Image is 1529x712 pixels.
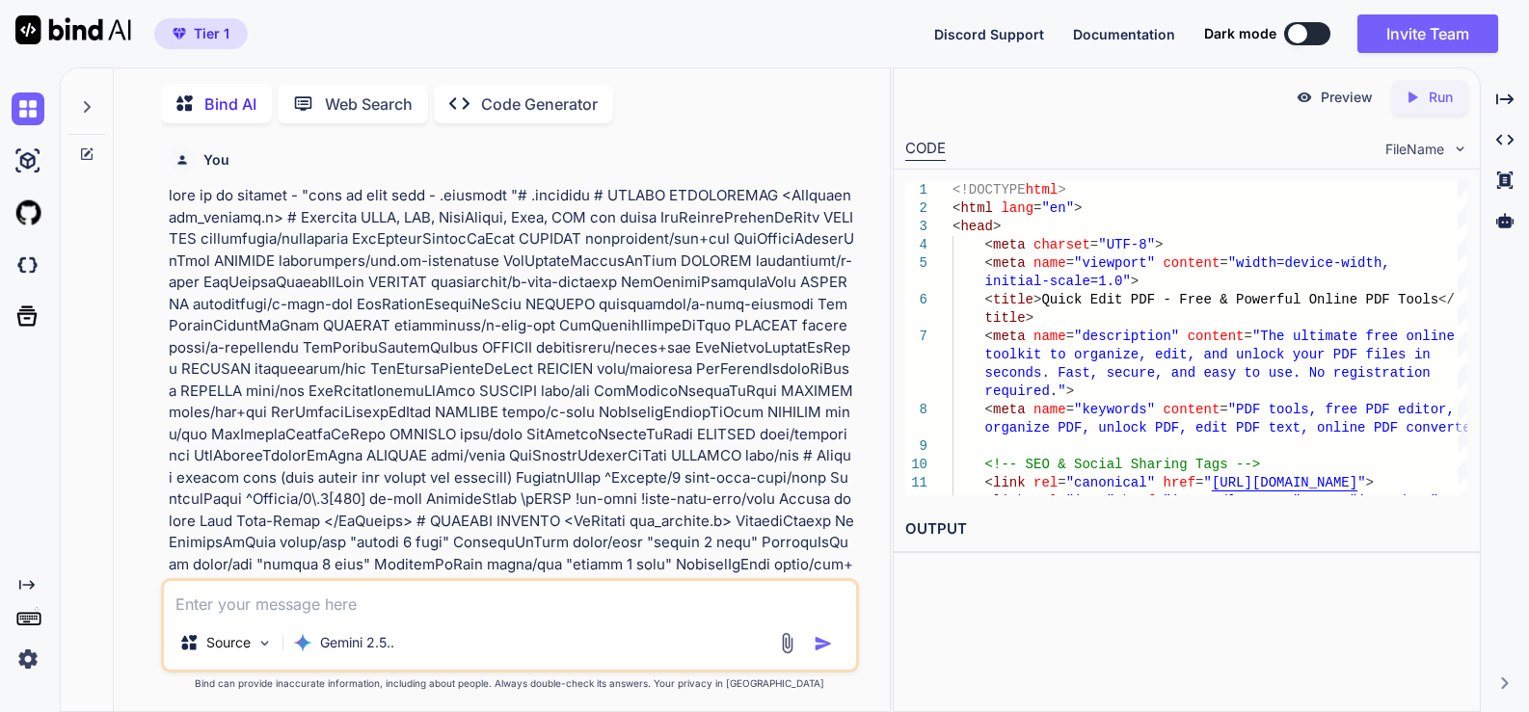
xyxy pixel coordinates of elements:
span: "description" [1074,329,1179,344]
div: 6 [905,291,927,309]
span: = [1341,493,1349,509]
span: Dark mode [1204,24,1276,43]
span: href [1163,475,1195,490]
img: Pick Models [256,635,273,651]
img: ai-studio [12,145,44,177]
p: Bind can provide inaccurate information, including about people. Always double-check its answers.... [161,676,859,691]
div: 8 [905,401,927,419]
h6: You [203,150,229,170]
span: images/logo.svg [1171,493,1293,509]
span: > [1438,493,1446,509]
span: content [1163,255,1220,271]
p: Run [1429,88,1453,107]
span: ation [1390,365,1431,381]
img: Gemini 2.5 Pro [293,633,312,652]
p: Source [206,633,251,652]
span: name [1033,255,1066,271]
img: chat [12,92,44,125]
span: > [1155,237,1163,252]
span: < [985,475,993,490]
span: "UTF-8" [1098,237,1155,252]
div: 1 [905,181,927,199]
span: "viewport" [1074,255,1155,271]
span: > [1074,200,1082,216]
span: = [1058,493,1065,509]
span: meta [993,255,1026,271]
span: FileName [1385,140,1444,159]
span: > [1026,310,1033,326]
span: Quick Edit PDF - Free & Powerful Online PDF Tools [1041,292,1438,307]
span: > [1066,383,1074,399]
span: rel [1033,493,1058,509]
span: required." [985,383,1066,399]
span: href [1122,493,1155,509]
div: 7 [905,328,927,346]
img: premium [173,28,186,40]
p: Web Search [325,92,413,116]
span: < [952,200,960,216]
p: Preview [1321,88,1373,107]
span: html [1026,182,1059,198]
span: = [1033,200,1041,216]
span: > [1365,475,1373,490]
span: " [1203,475,1211,490]
span: < [985,493,993,509]
div: 2 [905,199,927,218]
span: title [993,292,1033,307]
span: = [1220,402,1227,417]
span: "The ultimate free online [1252,329,1455,344]
span: meta [993,329,1026,344]
span: = [1220,255,1227,271]
button: Discord Support [934,24,1044,44]
div: 10 [905,456,927,474]
span: "icon" [1066,493,1114,509]
img: preview [1296,89,1313,106]
span: < [952,219,960,234]
span: < [985,402,993,417]
button: Documentation [1073,24,1175,44]
span: head [960,219,993,234]
span: F converter" [1390,420,1488,435]
span: content [1163,402,1220,417]
button: premiumTier 1 [154,18,248,49]
div: 9 [905,437,927,456]
span: = [1090,237,1098,252]
div: 5 [905,254,927,273]
span: <!DOCTYPE [952,182,1026,198]
span: Tier 1 [194,24,229,43]
span: = [1066,329,1074,344]
img: attachment [776,632,798,654]
h2: OUTPUT [894,507,1480,552]
img: icon [814,634,833,653]
span: html [960,200,993,216]
span: = [1244,329,1251,344]
span: " [1163,493,1170,509]
img: Bind AI [15,15,131,44]
span: lang [1001,200,1033,216]
span: </ [1438,292,1455,307]
p: Gemini 2.5.. [320,633,394,652]
span: = [1195,475,1203,490]
span: "canonical" [1066,475,1155,490]
p: Code Generator [481,92,598,116]
p: Bind AI [204,92,256,116]
span: name [1033,402,1066,417]
span: title [985,310,1026,326]
span: < [985,329,993,344]
span: "keywords" [1074,402,1155,417]
span: "width=device-width, [1228,255,1390,271]
span: [URL][DOMAIN_NAME] [1212,475,1357,490]
button: Invite Team [1357,14,1498,53]
img: githubLight [12,197,44,229]
span: "PDF tools, free PDF editor, [1228,402,1455,417]
span: = [1058,475,1065,490]
span: name [1033,329,1066,344]
span: organize PDF, unlock PDF, edit PDF text, online PD [985,420,1390,435]
span: toolkit to organize, edit, and unlock your PDF fil [985,347,1390,362]
div: 4 [905,236,927,254]
img: darkCloudIdeIcon [12,249,44,281]
div: CODE [905,138,946,161]
img: settings [12,643,44,675]
span: meta [993,237,1026,252]
span: meta [993,402,1026,417]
